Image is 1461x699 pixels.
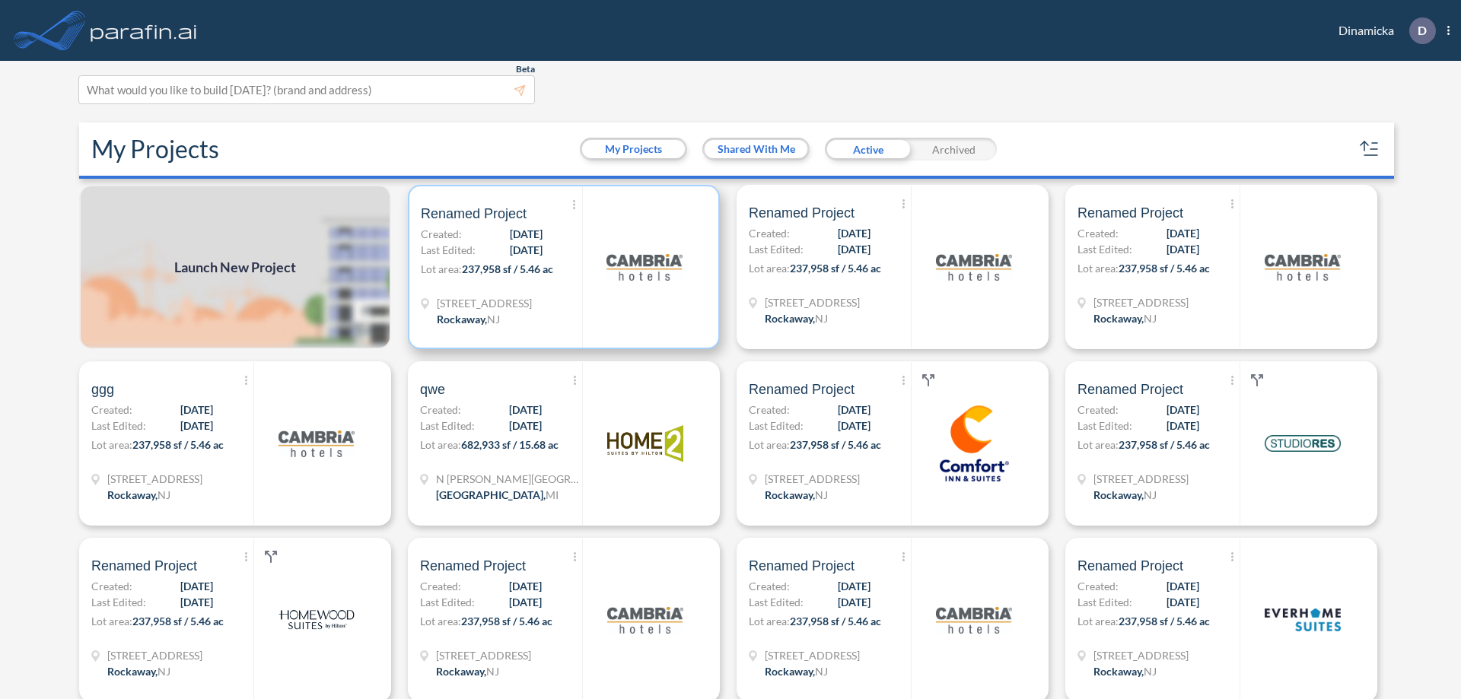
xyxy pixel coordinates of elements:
span: [DATE] [180,594,213,610]
span: [DATE] [1167,418,1199,434]
div: Rockaway, NJ [1093,487,1157,503]
span: [GEOGRAPHIC_DATA] , [436,488,546,501]
span: Lot area: [1077,615,1119,628]
span: Lot area: [91,438,132,451]
img: logo [279,405,355,481]
span: Created: [91,578,132,594]
span: Last Edited: [91,594,146,610]
span: Last Edited: [749,418,804,434]
span: [DATE] [180,402,213,418]
h2: My Projects [91,135,219,164]
span: [DATE] [838,418,871,434]
span: Created: [1077,402,1119,418]
span: 321 Mt Hope Ave [1093,471,1189,487]
span: 237,958 sf / 5.46 ac [1119,438,1210,451]
div: Rockaway, NJ [437,311,500,327]
img: logo [936,229,1012,305]
span: NJ [815,488,828,501]
span: qwe [420,380,445,399]
span: Last Edited: [749,594,804,610]
span: 237,958 sf / 5.46 ac [462,262,553,275]
span: [DATE] [1167,594,1199,610]
span: Last Edited: [421,242,476,258]
div: Archived [911,138,997,160]
div: Rockaway, NJ [1093,663,1157,679]
span: [DATE] [510,242,543,258]
img: logo [88,15,200,46]
span: 321 Mt Hope Ave [1093,647,1189,663]
span: [DATE] [1167,402,1199,418]
div: Rockaway, NJ [107,663,170,679]
span: [DATE] [1167,225,1199,241]
div: Active [825,138,911,160]
span: Created: [749,225,790,241]
span: Created: [749,402,790,418]
span: Renamed Project [421,205,527,223]
span: 237,958 sf / 5.46 ac [461,615,552,628]
img: logo [1265,405,1341,481]
span: Created: [420,402,461,418]
span: Rockaway , [1093,665,1144,678]
div: Rockaway, NJ [436,663,499,679]
span: [DATE] [838,594,871,610]
span: NJ [815,312,828,325]
span: 321 Mt Hope Ave [436,647,531,663]
span: [DATE] [180,578,213,594]
span: NJ [487,313,500,326]
span: Lot area: [91,615,132,628]
span: [DATE] [509,402,542,418]
span: [DATE] [1167,578,1199,594]
span: Last Edited: [91,418,146,434]
div: Rockaway, NJ [765,487,828,503]
span: Rockaway , [107,665,158,678]
span: 237,958 sf / 5.46 ac [790,438,881,451]
span: Rockaway , [437,313,487,326]
span: 237,958 sf / 5.46 ac [132,615,224,628]
span: Rockaway , [107,488,158,501]
span: Rockaway , [765,488,815,501]
span: NJ [486,665,499,678]
span: Renamed Project [420,557,526,575]
span: Created: [749,578,790,594]
span: Lot area: [749,438,790,451]
span: 237,958 sf / 5.46 ac [132,438,224,451]
span: Last Edited: [420,418,475,434]
span: Created: [1077,225,1119,241]
span: 321 Mt Hope Ave [765,294,860,310]
a: Launch New Project [79,185,391,349]
span: Created: [421,226,462,242]
span: Renamed Project [749,557,855,575]
span: Rockaway , [765,312,815,325]
img: logo [1265,229,1341,305]
span: Created: [420,578,461,594]
button: Shared With Me [705,140,807,158]
span: 321 Mt Hope Ave [437,295,532,311]
span: Lot area: [421,262,462,275]
span: Last Edited: [749,241,804,257]
span: 321 Mt Hope Ave [1093,294,1189,310]
span: NJ [1144,312,1157,325]
span: N Wyndham Hill Dr NE [436,471,581,487]
div: Rockaway, NJ [765,663,828,679]
span: Renamed Project [1077,557,1183,575]
span: 237,958 sf / 5.46 ac [790,615,881,628]
span: [DATE] [838,241,871,257]
span: Rockaway , [1093,488,1144,501]
span: 321 Mt Hope Ave [107,647,202,663]
span: Lot area: [1077,262,1119,275]
img: logo [279,582,355,658]
span: [DATE] [838,402,871,418]
div: Rockaway, NJ [107,487,170,503]
span: [DATE] [1167,241,1199,257]
span: NJ [158,488,170,501]
span: Lot area: [749,615,790,628]
span: Lot area: [420,438,461,451]
span: [DATE] [838,225,871,241]
img: logo [936,582,1012,658]
span: 237,958 sf / 5.46 ac [1119,262,1210,275]
span: NJ [1144,488,1157,501]
span: ggg [91,380,114,399]
span: 321 Mt Hope Ave [107,471,202,487]
span: Launch New Project [174,257,296,278]
span: Lot area: [1077,438,1119,451]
